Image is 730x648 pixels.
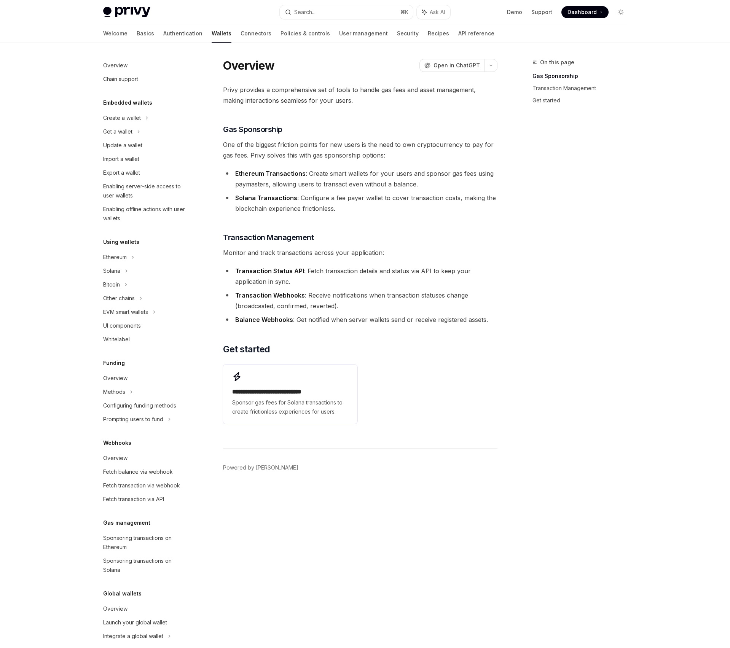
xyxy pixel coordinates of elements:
li: : Receive notifications when transaction statuses change (broadcasted, confirmed, reverted). [223,290,497,311]
div: Sponsoring transactions on Solana [103,556,190,575]
span: Gas Sponsorship [223,124,282,135]
h5: Using wallets [103,237,139,247]
h5: Global wallets [103,589,142,598]
a: Demo [507,8,522,16]
div: Overview [103,604,128,613]
div: Overview [103,61,128,70]
span: Transaction Management [223,232,314,243]
a: Import a wallet [97,152,194,166]
div: Ethereum [103,253,127,262]
h5: Embedded wallets [103,98,152,107]
a: Authentication [163,24,202,43]
h5: Funding [103,358,125,368]
div: EVM smart wallets [103,307,148,317]
span: Get started [223,343,270,355]
a: Connectors [241,24,271,43]
div: Search... [294,8,316,17]
div: Prompting users to fund [103,415,163,424]
strong: Transaction Webhooks [235,291,305,299]
a: Get started [532,94,633,107]
strong: Ethereum Transactions [235,170,306,177]
a: UI components [97,319,194,333]
a: Overview [97,59,194,72]
li: : Get notified when server wallets send or receive registered assets. [223,314,497,325]
a: Overview [97,602,194,616]
h5: Webhooks [103,438,131,447]
a: Sponsoring transactions on Solana [97,554,194,577]
div: Solana [103,266,120,275]
a: Fetch transaction via webhook [97,479,194,492]
img: light logo [103,7,150,18]
div: Fetch balance via webhook [103,467,173,476]
strong: Solana Transactions [235,194,297,202]
button: Open in ChatGPT [419,59,485,72]
a: Support [531,8,552,16]
span: ⌘ K [400,9,408,15]
div: Enabling offline actions with user wallets [103,205,190,223]
button: Ask AI [417,5,450,19]
strong: Transaction Status API [235,267,304,275]
a: Basics [137,24,154,43]
div: Bitcoin [103,280,120,289]
li: : Create smart wallets for your users and sponsor gas fees using paymasters, allowing users to tr... [223,168,497,189]
div: Chain support [103,75,138,84]
div: Update a wallet [103,141,142,150]
a: API reference [458,24,494,43]
a: Dashboard [561,6,609,18]
a: Recipes [428,24,449,43]
a: Wallets [212,24,231,43]
li: : Fetch transaction details and status via API to keep your application in sync. [223,266,497,287]
span: On this page [540,58,574,67]
a: Sponsoring transactions on Ethereum [97,531,194,554]
div: Create a wallet [103,113,141,123]
button: Toggle dark mode [615,6,627,18]
div: Sponsoring transactions on Ethereum [103,533,190,552]
div: Overview [103,374,128,383]
div: Methods [103,387,125,396]
a: Export a wallet [97,166,194,180]
a: Transaction Management [532,82,633,94]
a: User management [339,24,388,43]
div: Fetch transaction via API [103,495,164,504]
a: Welcome [103,24,128,43]
div: Whitelabel [103,335,130,344]
div: Get a wallet [103,127,132,136]
a: Launch your global wallet [97,616,194,629]
a: Whitelabel [97,333,194,346]
a: Overview [97,451,194,465]
button: Search...⌘K [280,5,413,19]
div: Overview [103,454,128,463]
a: Configuring funding methods [97,399,194,412]
span: Open in ChatGPT [434,62,480,69]
span: Ask AI [430,8,445,16]
div: Integrate a global wallet [103,632,163,641]
div: Other chains [103,294,135,303]
span: Sponsor gas fees for Solana transactions to create frictionless experiences for users. [232,398,348,416]
div: Export a wallet [103,168,140,177]
a: Overview [97,371,194,385]
span: Monitor and track transactions across your application: [223,247,497,258]
a: Fetch transaction via API [97,492,194,506]
a: Gas Sponsorship [532,70,633,82]
a: Update a wallet [97,139,194,152]
h1: Overview [223,59,274,72]
a: Chain support [97,72,194,86]
a: Fetch balance via webhook [97,465,194,479]
span: Dashboard [567,8,597,16]
div: Configuring funding methods [103,401,176,410]
div: Import a wallet [103,154,139,164]
div: Launch your global wallet [103,618,167,627]
a: Powered by [PERSON_NAME] [223,464,298,471]
div: UI components [103,321,141,330]
h5: Gas management [103,518,150,527]
div: Fetch transaction via webhook [103,481,180,490]
span: Privy provides a comprehensive set of tools to handle gas fees and asset management, making inter... [223,84,497,106]
strong: Balance Webhooks [235,316,293,323]
div: Enabling server-side access to user wallets [103,182,190,200]
a: Security [397,24,419,43]
a: Enabling offline actions with user wallets [97,202,194,225]
a: Policies & controls [281,24,330,43]
a: Enabling server-side access to user wallets [97,180,194,202]
li: : Configure a fee payer wallet to cover transaction costs, making the blockchain experience frict... [223,193,497,214]
span: One of the biggest friction points for new users is the need to own cryptocurrency to pay for gas... [223,139,497,161]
